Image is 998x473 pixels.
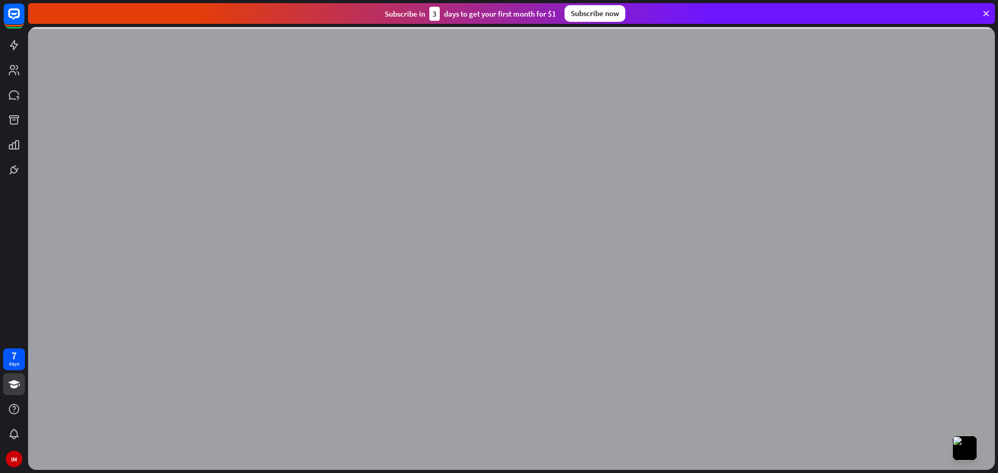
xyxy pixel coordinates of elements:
div: Subscribe in days to get your first month for $1 [385,7,556,21]
div: days [9,360,19,368]
div: 7 [11,351,17,360]
div: 3 [429,7,440,21]
div: IM [6,451,22,467]
a: 7 days [3,348,25,370]
div: Subscribe now [564,5,625,22]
